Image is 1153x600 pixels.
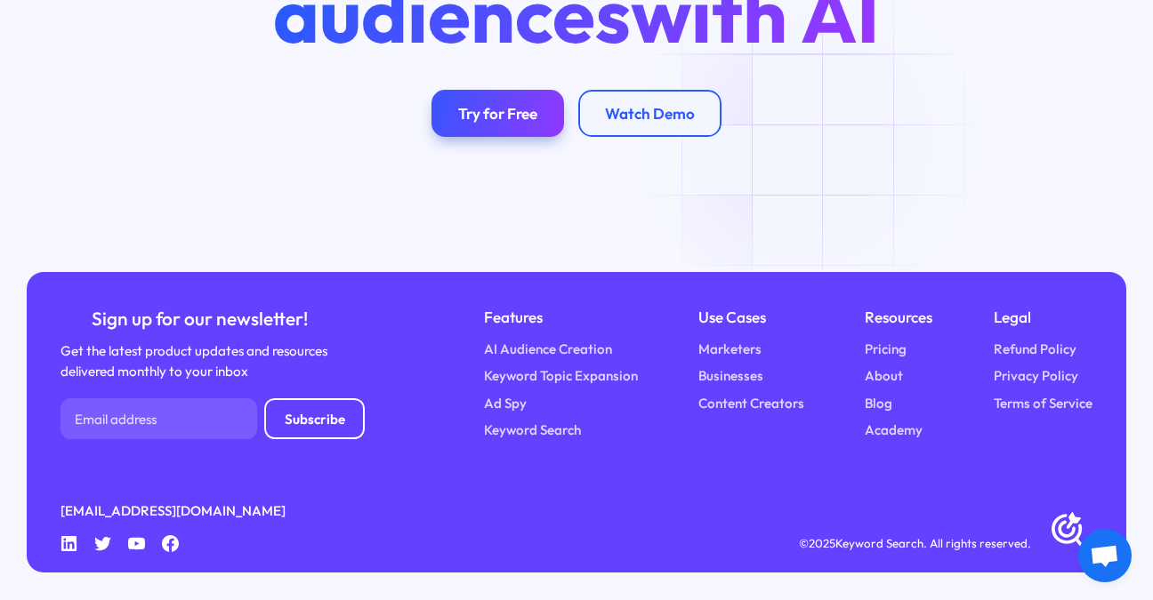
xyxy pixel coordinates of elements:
a: Watch Demo [578,90,722,137]
a: Terms of Service [994,394,1093,414]
a: Try for Free [431,90,565,137]
span: 2025 [809,536,835,550]
a: Content Creators [698,394,804,414]
div: Features [484,306,638,330]
div: Try for Free [458,104,537,123]
a: Keyword Search [484,420,581,441]
div: Use Cases [698,306,804,330]
div: Legal [994,306,1093,330]
a: Ad Spy [484,394,527,414]
a: Privacy Policy [994,366,1078,387]
input: Email address [60,398,257,439]
a: Pricing [865,340,907,360]
div: Get the latest product updates and resources delivered monthly to your inbox [60,341,338,382]
input: Subscribe [264,398,366,439]
a: Businesses [698,366,763,387]
a: Keyword Topic Expansion [484,366,638,387]
a: Open chat [1078,529,1132,582]
a: Refund Policy [994,340,1076,360]
a: AI Audience Creation [484,340,612,360]
form: Newsletter Form [60,398,365,439]
div: Resources [865,306,932,330]
div: Watch Demo [605,104,695,123]
a: Marketers [698,340,762,360]
div: © Keyword Search. All rights reserved. [799,534,1031,553]
div: Sign up for our newsletter! [60,306,338,331]
a: Academy [865,420,923,441]
a: About [865,366,903,387]
a: [EMAIL_ADDRESS][DOMAIN_NAME] [60,501,286,522]
a: Blog [865,394,892,414]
